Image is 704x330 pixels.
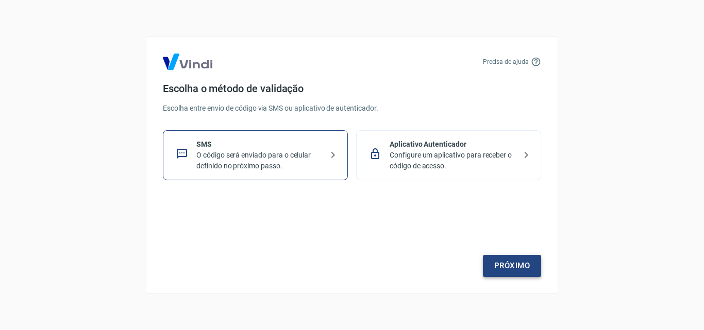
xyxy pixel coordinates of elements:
[483,57,529,66] p: Precisa de ajuda
[390,139,516,150] p: Aplicativo Autenticador
[483,255,541,276] a: Próximo
[163,82,541,95] h4: Escolha o método de validação
[163,130,348,180] div: SMSO código será enviado para o celular definido no próximo passo.
[390,150,516,171] p: Configure um aplicativo para receber o código de acesso.
[163,103,541,114] p: Escolha entre envio de código via SMS ou aplicativo de autenticador.
[356,130,541,180] div: Aplicativo AutenticadorConfigure um aplicativo para receber o código de acesso.
[196,150,323,171] p: O código será enviado para o celular definido no próximo passo.
[196,139,323,150] p: SMS
[163,54,212,70] img: Logo Vind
